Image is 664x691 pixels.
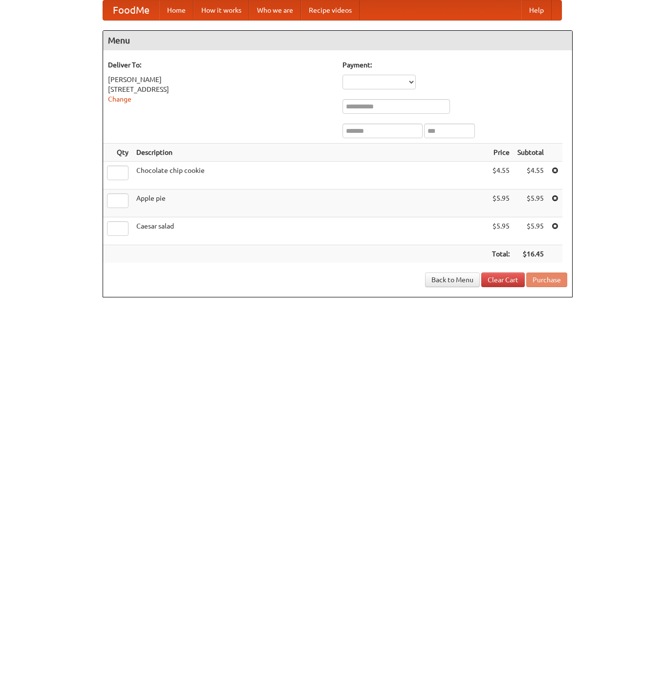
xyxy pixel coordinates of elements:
[108,84,333,94] div: [STREET_ADDRESS]
[343,60,567,70] h5: Payment:
[132,217,488,245] td: Caesar salad
[514,189,548,217] td: $5.95
[132,162,488,189] td: Chocolate chip cookie
[488,189,514,217] td: $5.95
[132,144,488,162] th: Description
[521,0,552,20] a: Help
[159,0,193,20] a: Home
[301,0,360,20] a: Recipe videos
[193,0,249,20] a: How it works
[488,245,514,263] th: Total:
[514,144,548,162] th: Subtotal
[526,272,567,287] button: Purchase
[108,95,131,103] a: Change
[488,144,514,162] th: Price
[425,272,480,287] a: Back to Menu
[103,144,132,162] th: Qty
[488,217,514,245] td: $5.95
[488,162,514,189] td: $4.55
[103,0,159,20] a: FoodMe
[132,189,488,217] td: Apple pie
[108,60,333,70] h5: Deliver To:
[249,0,301,20] a: Who we are
[481,272,525,287] a: Clear Cart
[108,75,333,84] div: [PERSON_NAME]
[103,31,572,50] h4: Menu
[514,245,548,263] th: $16.45
[514,162,548,189] td: $4.55
[514,217,548,245] td: $5.95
